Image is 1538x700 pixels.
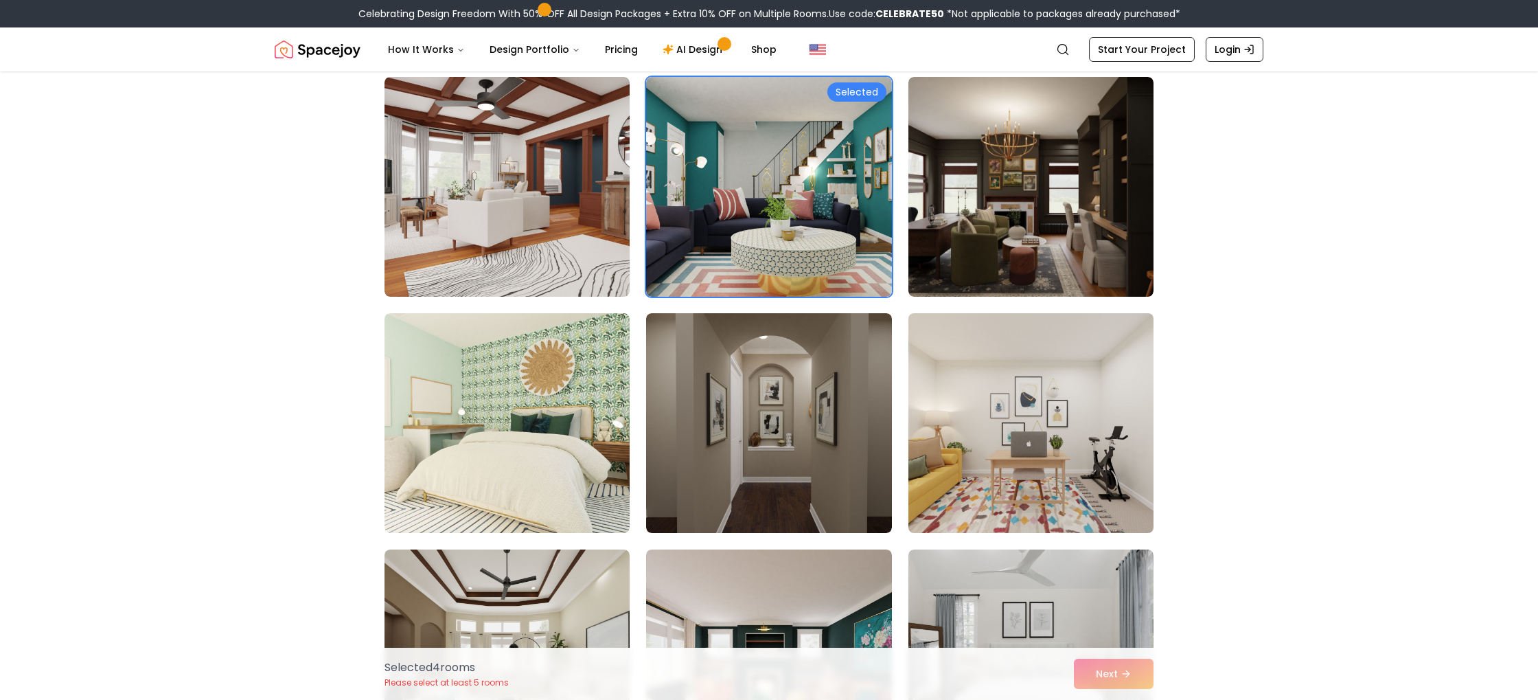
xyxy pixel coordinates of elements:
p: Please select at least 5 rooms [384,677,509,688]
p: Selected 4 room s [384,659,509,676]
a: Start Your Project [1089,37,1195,62]
button: How It Works [377,36,476,63]
img: Spacejoy Logo [275,36,360,63]
img: United States [810,41,826,58]
img: Room room-20 [646,313,891,533]
div: Selected [827,82,886,102]
b: CELEBRATE50 [875,7,944,21]
img: Room room-19 [384,313,630,533]
a: Spacejoy [275,36,360,63]
img: Room room-16 [384,77,630,297]
img: Room room-21 [902,308,1160,539]
span: Use code: [829,7,944,21]
img: Room room-18 [908,77,1153,297]
div: Celebrating Design Freedom With 50% OFF All Design Packages + Extra 10% OFF on Multiple Rooms. [358,7,1180,21]
a: Shop [740,36,788,63]
span: *Not applicable to packages already purchased* [944,7,1180,21]
img: Room room-17 [646,77,891,297]
nav: Main [377,36,788,63]
a: AI Design [652,36,737,63]
a: Pricing [594,36,649,63]
a: Login [1206,37,1263,62]
button: Design Portfolio [479,36,591,63]
nav: Global [275,27,1263,71]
